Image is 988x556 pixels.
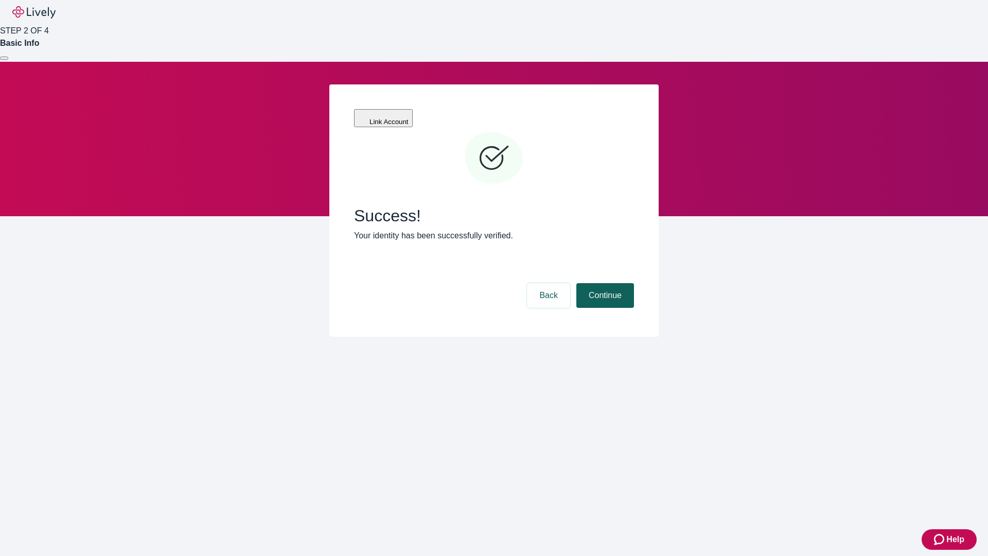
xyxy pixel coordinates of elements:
svg: Zendesk support icon [934,533,946,546]
svg: Checkmark icon [463,128,525,189]
img: Lively [12,6,56,19]
button: Back [527,283,570,308]
p: Your identity has been successfully verified. [354,230,634,242]
button: Zendesk support iconHelp [922,529,977,550]
button: Link Account [354,109,413,127]
button: Continue [576,283,634,308]
span: Help [946,533,964,546]
span: Success! [354,206,634,225]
